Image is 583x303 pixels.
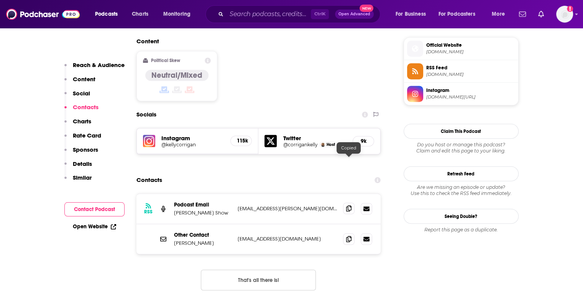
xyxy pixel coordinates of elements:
[327,142,335,147] span: Host
[404,142,519,154] div: Claim and edit this page to your liking.
[404,124,519,139] button: Claim This Podcast
[535,8,547,21] a: Show notifications dropdown
[407,86,515,102] a: Instagram[DOMAIN_NAME][URL]
[73,103,99,111] p: Contacts
[283,142,317,147] a: @corrigankelly
[556,6,573,23] img: User Profile
[64,103,99,118] button: Contacts
[486,8,514,20] button: open menu
[311,9,329,19] span: Ctrl K
[73,132,101,139] p: Rate Card
[426,49,515,55] span: kellycorrigan.com
[567,6,573,12] svg: Add a profile image
[426,72,515,77] span: feeds.feedburner.com
[73,75,95,83] p: Content
[64,61,125,75] button: Reach & Audience
[335,10,374,19] button: Open AdvancedNew
[158,8,200,20] button: open menu
[213,5,388,23] div: Search podcasts, credits, & more...
[426,64,515,71] span: RSS Feed
[337,142,361,154] div: Copied
[426,87,515,94] span: Instagram
[73,146,98,153] p: Sponsors
[73,61,125,69] p: Reach & Audience
[136,173,162,187] h2: Contacts
[64,174,92,188] button: Similar
[426,42,515,49] span: Official Website
[73,223,116,230] a: Open Website
[359,138,368,144] h5: 9k
[404,209,519,224] a: Seeing Double?
[73,174,92,181] p: Similar
[174,201,232,208] p: Podcast Email
[144,209,153,215] h3: RSS
[438,9,475,20] span: For Podcasters
[163,9,191,20] span: Monitoring
[174,232,232,238] p: Other Contact
[174,240,232,246] p: [PERSON_NAME]
[360,5,373,12] span: New
[64,146,98,160] button: Sponsors
[64,160,92,174] button: Details
[238,236,337,242] p: [EMAIL_ADDRESS][DOMAIN_NAME]
[143,135,155,147] img: iconImage
[556,6,573,23] button: Show profile menu
[161,142,225,147] a: @kellycorrigan
[73,90,90,97] p: Social
[516,8,529,21] a: Show notifications dropdown
[238,205,337,212] p: [EMAIL_ADDRESS][PERSON_NAME][DOMAIN_NAME]
[151,70,202,80] h4: Neutral/Mixed
[64,132,101,146] button: Rate Card
[151,58,180,63] h2: Political Skew
[407,63,515,79] a: RSS Feed[DOMAIN_NAME]
[6,7,80,21] img: Podchaser - Follow, Share and Rate Podcasts
[237,138,245,144] h5: 115k
[396,9,426,20] span: For Business
[404,166,519,181] button: Refresh Feed
[64,118,91,132] button: Charts
[404,184,519,197] div: Are we missing an episode or update? Use this to check the RSS feed immediately.
[73,118,91,125] p: Charts
[73,160,92,167] p: Details
[127,8,153,20] a: Charts
[64,90,90,104] button: Social
[90,8,128,20] button: open menu
[283,134,347,142] h5: Twitter
[434,8,486,20] button: open menu
[174,210,232,216] p: [PERSON_NAME] Show
[95,9,118,20] span: Podcasts
[64,202,125,216] button: Contact Podcast
[404,142,519,148] span: Do you host or manage this podcast?
[321,142,325,147] img: Kelly Corrigan
[136,107,156,122] h2: Socials
[64,75,95,90] button: Content
[201,270,316,290] button: Nothing here.
[338,12,370,16] span: Open Advanced
[407,41,515,57] a: Official Website[DOMAIN_NAME]
[390,8,435,20] button: open menu
[426,94,515,100] span: instagram.com/kellycorrigan
[136,38,375,45] h2: Content
[132,9,148,20] span: Charts
[556,6,573,23] span: Logged in as GregKubie
[404,227,519,233] div: Report this page as a duplicate.
[492,9,505,20] span: More
[161,134,225,142] h5: Instagram
[227,8,311,20] input: Search podcasts, credits, & more...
